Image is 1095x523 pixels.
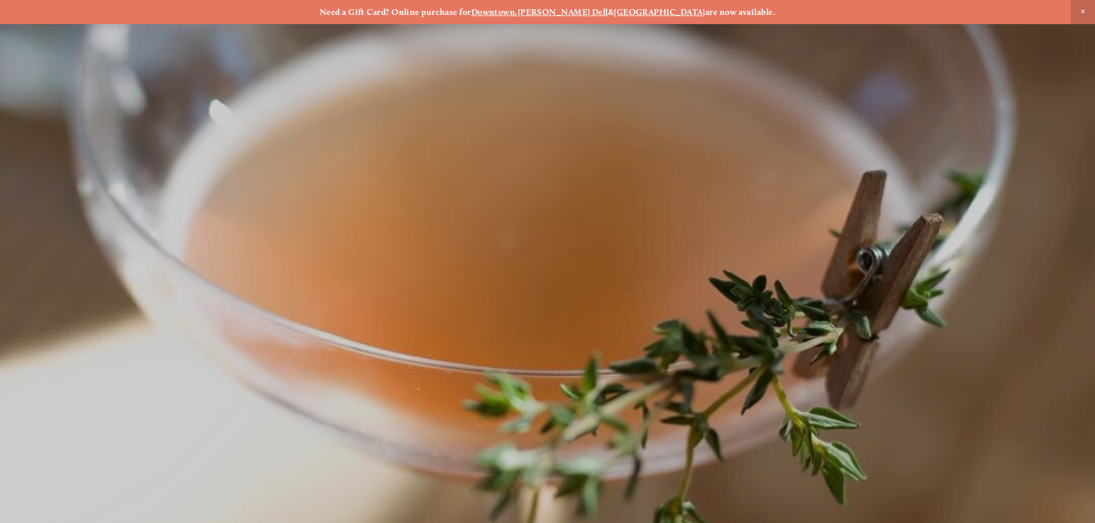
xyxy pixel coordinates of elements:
strong: & [608,7,614,17]
strong: , [515,7,517,17]
a: [PERSON_NAME] Dell [518,7,608,17]
strong: Need a Gift Card? Online purchase for [320,7,471,17]
a: [GEOGRAPHIC_DATA] [614,7,705,17]
strong: are now available. [705,7,775,17]
a: Downtown [471,7,516,17]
